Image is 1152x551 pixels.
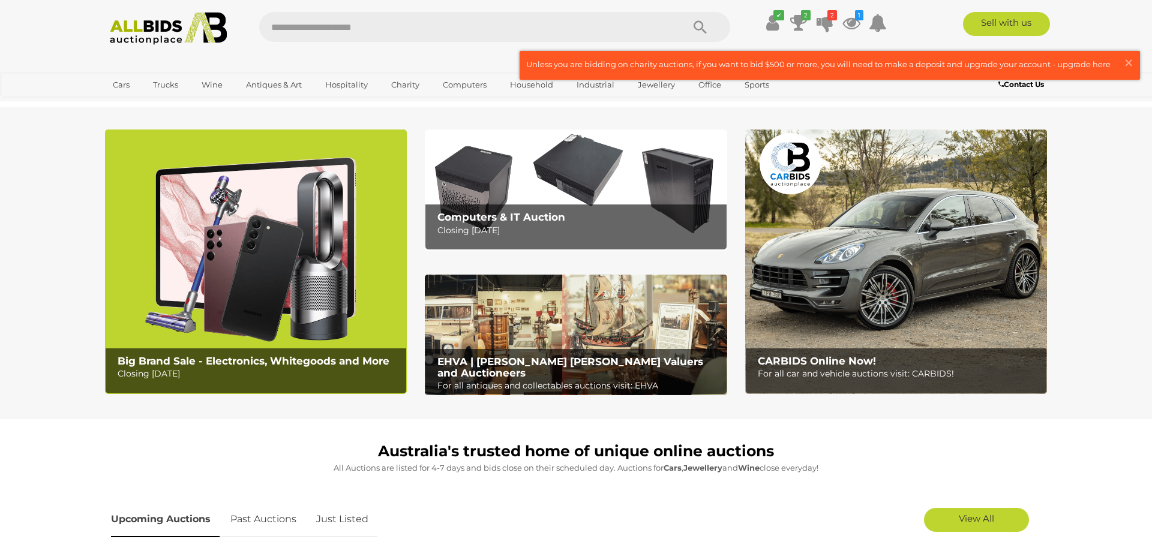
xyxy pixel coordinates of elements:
a: CARBIDS Online Now! CARBIDS Online Now! For all car and vehicle auctions visit: CARBIDS! [745,130,1047,394]
span: × [1123,51,1134,74]
strong: Cars [664,463,682,472]
i: 2 [827,10,837,20]
h1: Australia's trusted home of unique online auctions [111,443,1041,460]
img: CARBIDS Online Now! [745,130,1047,394]
a: 2 [816,12,834,34]
a: Household [502,75,561,95]
b: Big Brand Sale - Electronics, Whitegoods and More [118,355,389,367]
a: Contact Us [998,78,1047,91]
i: 2 [801,10,811,20]
a: Wine [194,75,230,95]
button: Search [670,12,730,42]
p: For all antiques and collectables auctions visit: EHVA [437,378,720,393]
a: Antiques & Art [238,75,310,95]
i: 1 [855,10,863,20]
img: Big Brand Sale - Electronics, Whitegoods and More [105,130,407,394]
a: Office [691,75,729,95]
a: Computers [435,75,494,95]
a: Computers & IT Auction Computers & IT Auction Closing [DATE] [425,130,727,250]
p: All Auctions are listed for 4-7 days and bids close on their scheduled day. Auctions for , and cl... [111,461,1041,475]
a: Upcoming Auctions [111,502,220,537]
p: For all car and vehicle auctions visit: CARBIDS! [758,366,1040,381]
b: Contact Us [998,80,1044,89]
a: Past Auctions [221,502,305,537]
a: 2 [790,12,808,34]
a: View All [924,508,1029,532]
img: EHVA | Evans Hastings Valuers and Auctioneers [425,275,727,396]
a: ✔ [763,12,781,34]
a: Jewellery [630,75,683,95]
a: Cars [105,75,137,95]
a: Trucks [145,75,186,95]
a: 1 [842,12,860,34]
p: Closing [DATE] [118,366,400,381]
b: Computers & IT Auction [437,211,565,223]
a: Hospitality [317,75,376,95]
a: Big Brand Sale - Electronics, Whitegoods and More Big Brand Sale - Electronics, Whitegoods and Mo... [105,130,407,394]
img: Allbids.com.au [103,12,233,45]
b: EHVA | [PERSON_NAME] [PERSON_NAME] Valuers and Auctioneers [437,356,703,379]
a: Industrial [569,75,622,95]
a: Charity [383,75,427,95]
img: Computers & IT Auction [425,130,727,250]
strong: Jewellery [683,463,722,472]
i: ✔ [773,10,784,20]
b: CARBIDS Online Now! [758,355,876,367]
a: Sports [737,75,777,95]
a: EHVA | Evans Hastings Valuers and Auctioneers EHVA | [PERSON_NAME] [PERSON_NAME] Valuers and Auct... [425,275,727,396]
a: [GEOGRAPHIC_DATA] [105,95,206,115]
p: Closing [DATE] [437,223,720,238]
a: Sell with us [963,12,1050,36]
a: Just Listed [307,502,377,537]
span: View All [959,513,994,524]
strong: Wine [738,463,760,472]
